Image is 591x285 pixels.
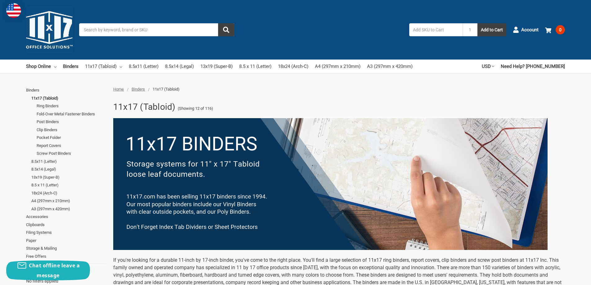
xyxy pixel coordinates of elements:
a: Screw Post Binders [37,149,106,158]
a: Clipboards [26,221,106,229]
img: 11x17.com [26,7,73,53]
a: Post Binders [37,118,106,126]
a: 8.5 x 11 (Letter) [31,181,106,189]
a: A4 (297mm x 210mm) [31,197,106,205]
a: Binders [132,87,145,91]
a: 8.5x14 (Legal) [165,60,194,73]
a: Accessories [26,213,106,221]
a: A4 (297mm x 210mm) [315,60,360,73]
input: Search by keyword, brand or SKU [79,23,234,36]
a: Free Offers [26,252,106,261]
a: Report Covers [37,142,106,150]
a: 13x19 (Super-B) [31,173,106,181]
a: 8.5x11 (Letter) [129,60,159,73]
a: Pocket Folder [37,134,106,142]
span: (Showing 12 of 116) [178,105,213,112]
button: Add to Cart [477,23,506,36]
a: 8.5 x 11 (Letter) [239,60,271,73]
a: Storage & Mailing [26,244,106,252]
a: A3 (297mm x 420mm) [367,60,413,73]
a: Binders [26,86,106,94]
a: Home [113,87,124,91]
a: 8.5x11 (Letter) [31,158,106,166]
a: A3 (297mm x 420mm) [31,205,106,213]
a: 13x19 (Super-B) [200,60,233,73]
a: USD [482,60,494,73]
a: Shop Online [26,60,56,73]
span: 0 [556,25,565,34]
a: 18x24 (Arch-C) [278,60,308,73]
a: Fold-Over Metal Fastener Binders [37,110,106,118]
a: 11x17 (Tabloid) [85,60,122,73]
a: Paper [26,237,106,245]
a: 8.5x14 (Legal) [31,165,106,173]
span: Chat offline leave a message [29,262,80,279]
span: Account [521,26,539,33]
a: 0 [545,22,565,38]
a: Clip Binders [37,126,106,134]
input: Add SKU to Cart [409,23,463,36]
span: 11x17 (Tabloid) [153,87,180,91]
a: Binders [63,60,78,73]
a: Account [513,22,539,38]
a: Filing Systems [26,229,106,237]
h1: 11x17 (Tabloid) [113,99,176,115]
a: Ring Binders [37,102,106,110]
a: 18x24 (Arch-C) [31,189,106,197]
iframe: Google Customer Reviews [540,268,591,285]
a: 11x17 (Tabloid) [31,94,106,102]
img: binders-1-.png [113,118,548,250]
a: Need Help? [PHONE_NUMBER] [501,60,565,73]
img: duty and tax information for United States [6,3,21,18]
button: Chat offline leave a message [6,261,90,280]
